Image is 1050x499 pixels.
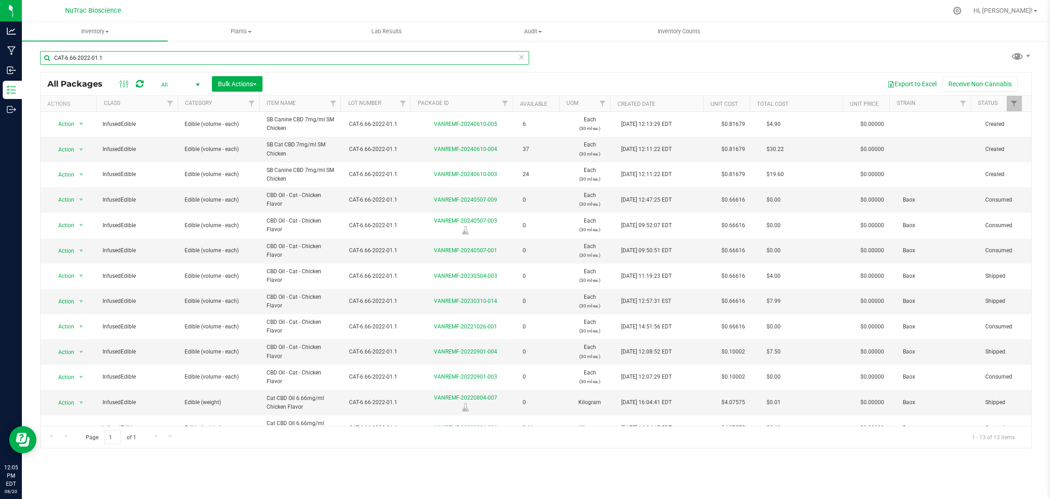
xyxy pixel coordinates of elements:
[710,289,757,314] td: $0.66616
[51,422,75,435] span: Action
[710,365,757,390] td: $0.10002
[850,101,879,107] a: Unit Price
[570,318,610,335] span: Each
[267,419,338,437] span: Cat CBD Oil 6.66mg/ml Chicken Flavor
[985,145,1026,154] span: Created
[412,225,519,234] div: Lab Sample
[621,145,672,154] span: [DATE] 12:11:22 EDT
[710,314,757,339] td: $0.66616
[762,168,788,181] span: $19.60
[7,26,16,36] inline-svg: Analytics
[434,146,497,152] a: VANREMF-20240610-004
[103,398,174,407] span: InfusedEdible
[103,373,174,381] span: InfusedEdible
[621,120,672,129] span: [DATE] 12:13:29 EDT
[348,100,381,106] a: Lot Number
[76,422,87,435] span: select
[434,273,497,279] a: VANREMF-20230504-003
[76,346,87,359] span: select
[856,370,889,384] span: $0.00000
[349,373,409,381] span: CAT-6.66-2022-01.1
[570,398,610,407] span: Kilogram
[762,219,785,232] span: $0.00
[903,297,974,306] span: Baox
[51,219,75,232] span: Action
[570,276,610,285] p: (30 ml ea.)
[349,272,409,281] span: CAT-6.66-2022-01.1
[523,145,559,154] span: 37
[856,143,889,156] span: $0.00000
[51,371,75,384] span: Action
[51,244,75,257] span: Action
[523,120,559,129] span: 6
[621,297,671,306] span: [DATE] 12:57:31 EST
[570,424,610,432] span: Kilogram
[985,170,1026,179] span: Created
[523,196,559,204] span: 0
[76,118,87,130] span: select
[897,100,916,106] a: Strain
[103,196,174,204] span: InfusedEdible
[267,267,338,285] span: CBD Oil - Cat - Chicken Flavor
[163,96,178,111] a: Filter
[710,264,757,289] td: $0.66616
[9,426,36,453] iframe: Resource center
[523,297,559,306] span: 0
[856,295,889,308] span: $0.00000
[985,272,1026,281] span: Shipped
[621,348,672,356] span: [DATE] 12:08:52 EDT
[621,196,672,204] span: [DATE] 12:47:25 EDT
[762,396,785,409] span: $0.01
[710,137,757,162] td: $0.81679
[903,398,974,407] span: Baox
[267,166,338,183] span: SB Canine CBD 7mg/ml SM Chicken
[621,398,672,407] span: [DATE] 16:04:41 EDT
[51,143,75,156] span: Action
[76,270,87,282] span: select
[185,221,256,230] span: Edible (volume - each)
[621,170,672,179] span: [DATE] 12:11:22 EDT
[349,398,409,407] span: CAT-6.66-2022-01.1
[985,221,1026,230] span: Consumed
[4,488,18,495] p: 08/20
[856,396,889,409] span: $0.00000
[570,369,610,386] span: Each
[942,76,1018,92] button: Receive Non-Cannabis
[518,51,525,63] span: Clear
[570,200,610,208] p: (30 ml ea.)
[570,343,610,360] span: Each
[570,293,610,310] span: Each
[76,295,87,308] span: select
[645,27,713,36] span: Inventory Counts
[570,150,610,158] p: (30 ml ea.)
[570,166,610,183] span: Each
[762,295,785,308] span: $7.99
[498,96,513,111] a: Filter
[903,373,974,381] span: Baox
[434,395,497,401] a: VANREMF-20220804-007
[710,390,757,416] td: $4.07575
[244,96,259,111] a: Filter
[185,272,256,281] span: Edible (volume - each)
[762,270,785,283] span: $4.00
[570,140,610,158] span: Each
[103,221,174,230] span: InfusedEdible
[47,101,93,107] div: Actions
[762,193,785,207] span: $0.00
[762,421,785,435] span: $8.60
[903,246,974,255] span: Baox
[903,424,974,432] span: Baox
[185,322,256,331] span: Edible (volume - each)
[7,105,16,114] inline-svg: Outbound
[51,295,75,308] span: Action
[76,143,87,156] span: select
[903,348,974,356] span: Baox
[104,430,121,444] input: 1
[570,301,610,310] p: (30 ml ea.)
[570,225,610,234] p: (30 ml ea.)
[570,242,610,260] span: Each
[349,322,409,331] span: CAT-6.66-2022-01.1
[856,421,889,435] span: $0.00000
[856,320,889,333] span: $0.00000
[434,323,497,330] a: VANREMF-20221026-001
